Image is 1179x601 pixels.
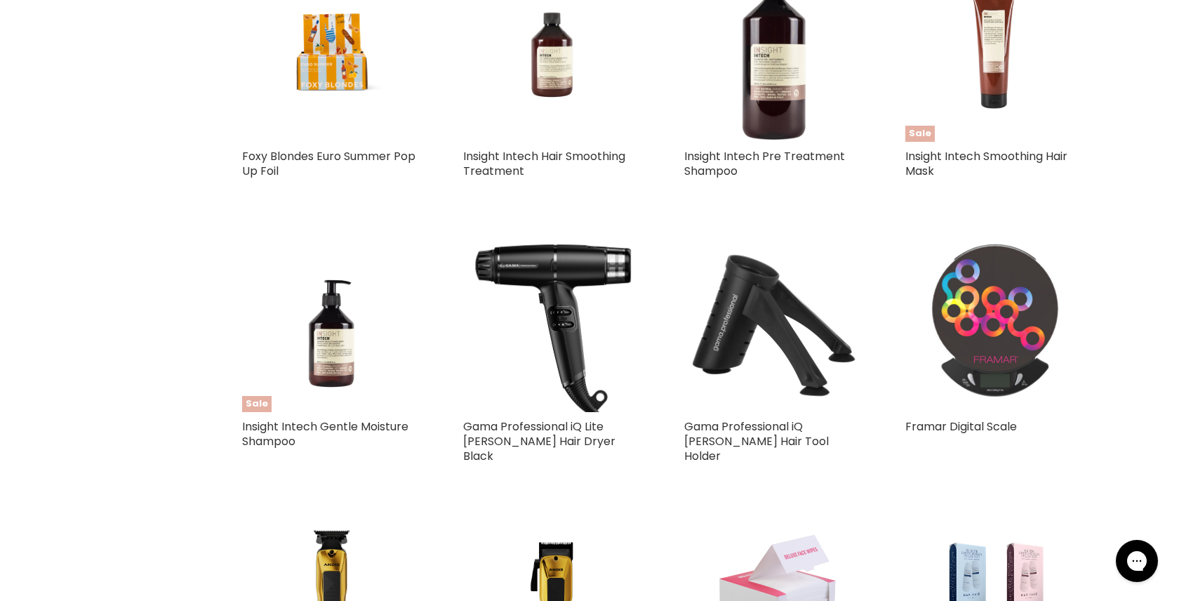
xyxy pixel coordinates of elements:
[242,418,408,449] a: Insight Intech Gentle Moisture Shampoo
[463,148,625,179] a: Insight Intech Hair Smoothing Treatment
[242,233,421,412] img: Insight Intech Gentle Moisture Shampoo
[463,418,615,464] a: Gama Professional iQ Lite [PERSON_NAME] Hair Dryer Black
[463,233,642,412] img: Gama Professional iQ Lite Max Perfetto Hair Dryer Black
[242,233,421,412] a: Insight Intech Gentle Moisture ShampooSale
[905,233,1084,412] img: Framar Digital Scale
[242,148,415,179] a: Foxy Blondes Euro Summer Pop Up Foil
[1109,535,1165,587] iframe: Gorgias live chat messenger
[242,396,272,412] span: Sale
[905,126,935,142] span: Sale
[905,418,1017,435] a: Framar Digital Scale
[684,418,829,464] a: Gama Professional iQ [PERSON_NAME] Hair Tool Holder
[684,233,863,412] img: Gama Professional iQ Perfetto Hair Tool Holder
[684,148,845,179] a: Insight Intech Pre Treatment Shampoo
[905,148,1067,179] a: Insight Intech Smoothing Hair Mask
